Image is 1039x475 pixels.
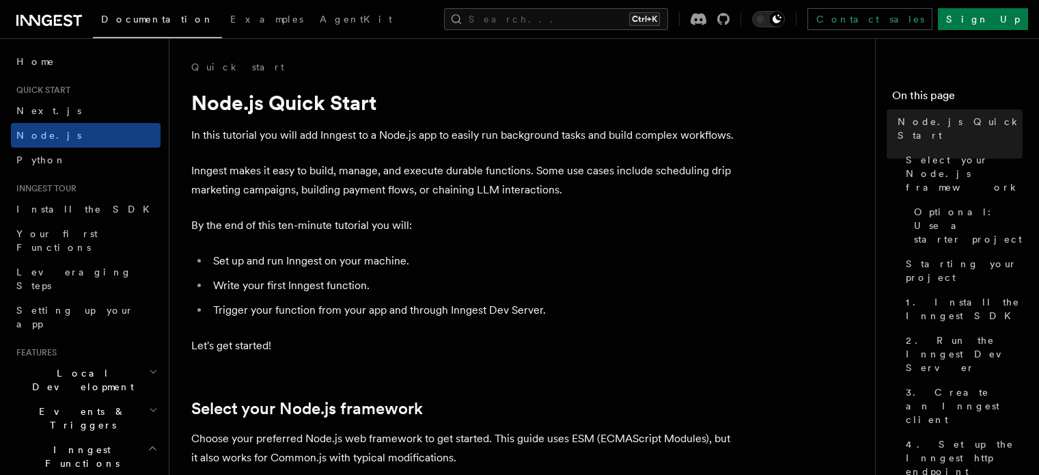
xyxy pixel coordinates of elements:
[11,405,149,432] span: Events & Triggers
[311,4,400,37] a: AgentKit
[900,290,1023,328] a: 1. Install the Inngest SDK
[11,197,161,221] a: Install the SDK
[191,429,738,467] p: Choose your preferred Node.js web framework to get started. This guide uses ESM (ECMAScript Modul...
[909,200,1023,252] a: Optional: Use a starter project
[191,336,738,355] p: Let's get started!
[898,115,1023,142] span: Node.js Quick Start
[900,148,1023,200] a: Select your Node.js framework
[11,148,161,172] a: Python
[11,298,161,336] a: Setting up your app
[209,276,738,295] li: Write your first Inngest function.
[11,183,77,194] span: Inngest tour
[900,328,1023,380] a: 2. Run the Inngest Dev Server
[11,399,161,437] button: Events & Triggers
[11,85,70,96] span: Quick start
[807,8,932,30] a: Contact sales
[16,267,132,291] span: Leveraging Steps
[320,14,392,25] span: AgentKit
[11,98,161,123] a: Next.js
[11,366,149,394] span: Local Development
[16,154,66,165] span: Python
[11,49,161,74] a: Home
[222,4,311,37] a: Examples
[906,153,1023,194] span: Select your Node.js framework
[191,216,738,235] p: By the end of this ten-minute tutorial you will:
[16,130,81,141] span: Node.js
[752,11,785,27] button: Toggle dark mode
[906,295,1023,323] span: 1. Install the Inngest SDK
[16,305,134,329] span: Setting up your app
[16,204,158,215] span: Install the SDK
[101,14,214,25] span: Documentation
[900,252,1023,290] a: Starting your project
[906,385,1023,426] span: 3. Create an Inngest client
[209,252,738,271] li: Set up and run Inngest on your machine.
[892,109,1023,148] a: Node.js Quick Start
[191,126,738,145] p: In this tutorial you will add Inngest to a Node.js app to easily run background tasks and build c...
[11,361,161,399] button: Local Development
[444,8,668,30] button: Search...Ctrl+K
[16,105,81,116] span: Next.js
[892,87,1023,109] h4: On this page
[914,205,1023,246] span: Optional: Use a starter project
[16,228,98,253] span: Your first Functions
[900,380,1023,432] a: 3. Create an Inngest client
[93,4,222,38] a: Documentation
[11,260,161,298] a: Leveraging Steps
[191,60,284,74] a: Quick start
[191,399,423,418] a: Select your Node.js framework
[11,443,148,470] span: Inngest Functions
[16,55,55,68] span: Home
[230,14,303,25] span: Examples
[938,8,1028,30] a: Sign Up
[629,12,660,26] kbd: Ctrl+K
[11,123,161,148] a: Node.js
[191,90,738,115] h1: Node.js Quick Start
[906,334,1023,375] span: 2. Run the Inngest Dev Server
[906,257,1023,284] span: Starting your project
[191,161,738,200] p: Inngest makes it easy to build, manage, and execute durable functions. Some use cases include sch...
[11,347,57,358] span: Features
[209,301,738,320] li: Trigger your function from your app and through Inngest Dev Server.
[11,221,161,260] a: Your first Functions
